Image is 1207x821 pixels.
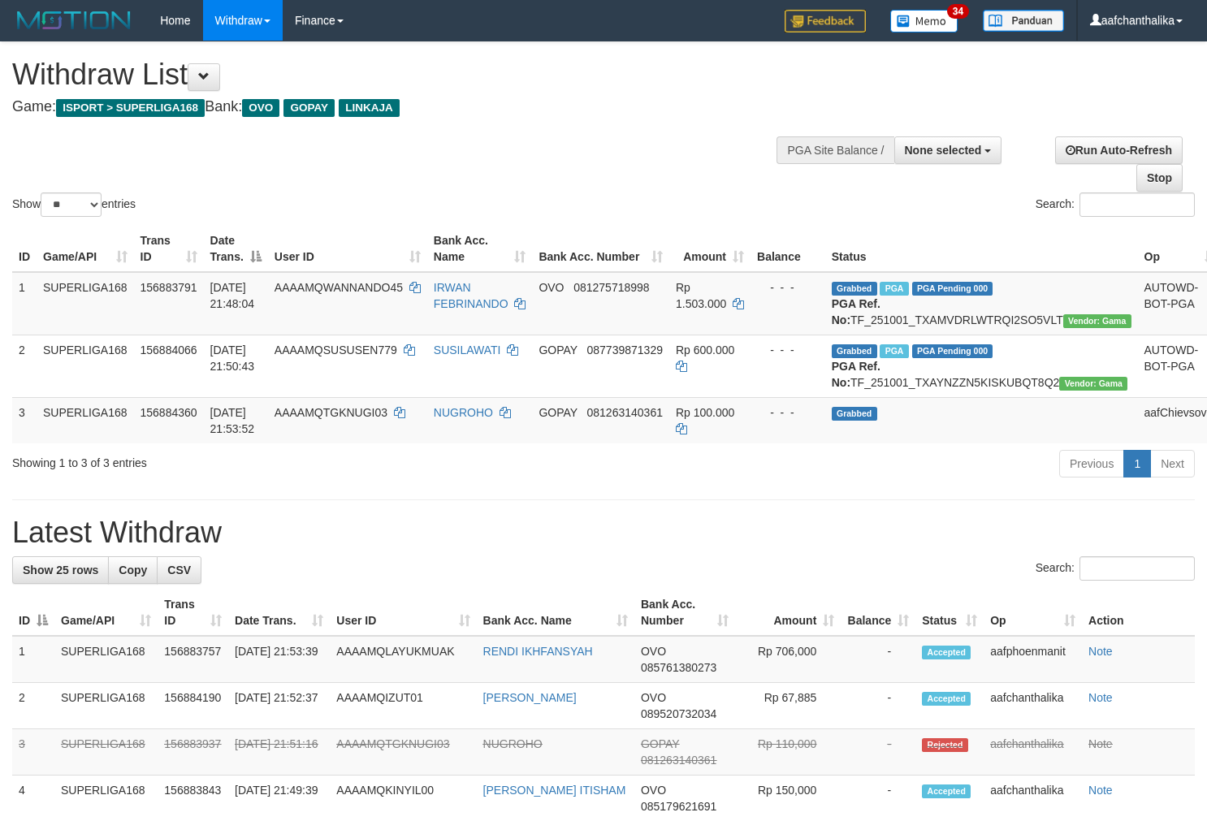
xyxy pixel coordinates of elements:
th: Balance: activate to sort column ascending [841,590,915,636]
div: - - - [757,404,819,421]
span: [DATE] 21:53:52 [210,406,255,435]
td: 156883937 [158,729,228,776]
th: Trans ID: activate to sort column ascending [158,590,228,636]
td: SUPERLIGA168 [37,397,134,443]
span: Rejected [922,738,967,752]
td: 156884190 [158,683,228,729]
td: 156883757 [158,636,228,683]
th: Game/API: activate to sort column ascending [37,226,134,272]
span: PGA Pending [912,344,993,358]
span: Copy 081263140361 to clipboard [587,406,663,419]
td: AAAAMQLAYUKMUAK [330,636,476,683]
span: 156884360 [141,406,197,419]
span: LINKAJA [339,99,400,117]
th: Balance [751,226,825,272]
td: aafchanthalika [984,729,1082,776]
td: AAAAMQIZUT01 [330,683,476,729]
td: 3 [12,729,54,776]
th: Status [825,226,1138,272]
td: 2 [12,683,54,729]
th: Date Trans.: activate to sort column ascending [228,590,330,636]
a: Run Auto-Refresh [1055,136,1183,164]
span: Copy 087739871329 to clipboard [587,344,663,356]
a: [PERSON_NAME] ITISHAM [483,784,626,797]
span: Marked by aafphoenmanit [880,344,908,358]
a: Note [1088,645,1113,658]
td: aafphoenmanit [984,636,1082,683]
td: AAAAMQTGKNUGI03 [330,729,476,776]
input: Search: [1079,192,1195,217]
div: - - - [757,342,819,358]
th: Trans ID: activate to sort column ascending [134,226,204,272]
span: Marked by aafphoenmanit [880,282,908,296]
td: 2 [12,335,37,397]
img: Feedback.jpg [785,10,866,32]
td: - [841,683,915,729]
span: Grabbed [832,407,877,421]
th: Amount: activate to sort column ascending [735,590,841,636]
span: Accepted [922,784,971,798]
span: Accepted [922,692,971,706]
a: [PERSON_NAME] [483,691,577,704]
span: Grabbed [832,282,877,296]
th: Action [1082,590,1195,636]
img: Button%20Memo.svg [890,10,958,32]
span: 156883791 [141,281,197,294]
span: Copy 085761380273 to clipboard [641,661,716,674]
b: PGA Ref. No: [832,360,880,389]
th: ID: activate to sort column descending [12,590,54,636]
span: ISPORT > SUPERLIGA168 [56,99,205,117]
div: PGA Site Balance / [777,136,893,164]
select: Showentries [41,192,102,217]
td: aafchanthalika [984,683,1082,729]
th: Amount: activate to sort column ascending [669,226,751,272]
span: Vendor URL: https://trx31.1velocity.biz [1063,314,1131,328]
th: Bank Acc. Number: activate to sort column ascending [532,226,669,272]
span: GOPAY [283,99,335,117]
td: 1 [12,636,54,683]
label: Search: [1036,556,1195,581]
a: SUSILAWATI [434,344,501,356]
td: SUPERLIGA168 [37,335,134,397]
td: 3 [12,397,37,443]
span: Accepted [922,646,971,659]
th: Bank Acc. Name: activate to sort column ascending [427,226,533,272]
span: Show 25 rows [23,564,98,577]
span: GOPAY [641,737,679,750]
a: CSV [157,556,201,584]
span: Vendor URL: https://trx31.1velocity.biz [1059,377,1127,391]
span: OVO [539,281,564,294]
th: Status: activate to sort column ascending [915,590,984,636]
span: PGA Pending [912,282,993,296]
td: Rp 110,000 [735,729,841,776]
a: Note [1088,737,1113,750]
h4: Game: Bank: [12,99,789,115]
span: None selected [905,144,982,157]
img: MOTION_logo.png [12,8,136,32]
th: User ID: activate to sort column ascending [330,590,476,636]
a: NUGROHO [434,406,493,419]
span: OVO [641,784,666,797]
td: 1 [12,272,37,335]
span: Copy 089520732034 to clipboard [641,707,716,720]
span: [DATE] 21:50:43 [210,344,255,373]
th: Bank Acc. Number: activate to sort column ascending [634,590,735,636]
td: TF_251001_TXAMVDRLWTRQI2SO5VLT [825,272,1138,335]
a: RENDI IKHFANSYAH [483,645,593,658]
button: None selected [894,136,1002,164]
label: Show entries [12,192,136,217]
span: Copy [119,564,147,577]
span: Copy 081263140361 to clipboard [641,754,716,767]
span: AAAAMQWANNANDO45 [275,281,403,294]
a: Show 25 rows [12,556,109,584]
span: AAAAMQSUSUSEN779 [275,344,397,356]
span: Rp 600.000 [676,344,734,356]
span: Copy 081275718998 to clipboard [573,281,649,294]
td: Rp 706,000 [735,636,841,683]
a: Note [1088,691,1113,704]
td: [DATE] 21:51:16 [228,729,330,776]
span: [DATE] 21:48:04 [210,281,255,310]
td: SUPERLIGA168 [54,683,158,729]
th: Op: activate to sort column ascending [984,590,1082,636]
td: - [841,636,915,683]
